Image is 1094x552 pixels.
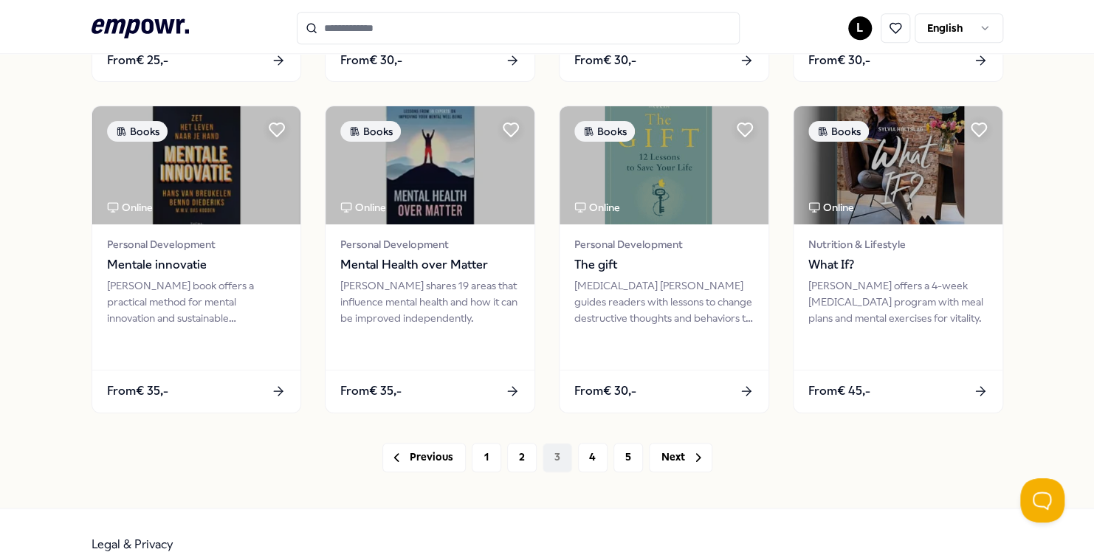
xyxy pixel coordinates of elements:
span: From € 25,- [107,51,168,70]
div: Books [340,121,401,142]
span: From € 30,- [340,51,402,70]
span: Mentale innovatie [107,255,286,275]
button: 5 [613,443,643,472]
a: package imageBooksOnlinePersonal DevelopmentMental Health over Matter[PERSON_NAME] shares 19 area... [325,106,535,413]
a: package imageBooksOnlinePersonal DevelopmentMentale innovatie[PERSON_NAME] book offers a practica... [92,106,302,413]
div: Books [107,121,168,142]
div: [PERSON_NAME] offers a 4-week [MEDICAL_DATA] program with meal plans and mental exercises for vit... [808,277,988,327]
div: Online [107,199,153,215]
img: package image [326,106,534,224]
span: From € 45,- [808,382,870,401]
a: package imageBooksOnlineNutrition & LifestyleWhat If?[PERSON_NAME] offers a 4-week [MEDICAL_DATA]... [793,106,1003,413]
span: The gift [574,255,754,275]
div: Books [574,121,635,142]
span: What If? [808,255,988,275]
div: Online [574,199,620,215]
button: 2 [507,443,537,472]
span: Personal Development [574,236,754,252]
div: Online [808,199,854,215]
span: Personal Development [107,236,286,252]
span: Nutrition & Lifestyle [808,236,988,252]
div: Books [808,121,869,142]
div: [MEDICAL_DATA] [PERSON_NAME] guides readers with lessons to change destructive thoughts and behav... [574,277,754,327]
a: package imageBooksOnlinePersonal DevelopmentThe gift[MEDICAL_DATA] [PERSON_NAME] guides readers w... [559,106,769,413]
span: Personal Development [340,236,520,252]
div: [PERSON_NAME] book offers a practical method for mental innovation and sustainable [MEDICAL_DATA]. [107,277,286,327]
span: From € 30,- [808,51,870,70]
span: From € 30,- [574,51,636,70]
span: From € 30,- [574,382,636,401]
iframe: Help Scout Beacon - Open [1020,478,1064,522]
input: Search for products, categories or subcategories [297,12,740,44]
button: L [848,16,872,40]
span: Mental Health over Matter [340,255,520,275]
div: Online [340,199,386,215]
a: Legal & Privacy [92,537,173,551]
button: Previous [382,443,466,472]
img: package image [794,106,1002,224]
div: [PERSON_NAME] shares 19 areas that influence mental health and how it can be improved independently. [340,277,520,327]
button: Next [649,443,712,472]
span: From € 35,- [107,382,168,401]
span: From € 35,- [340,382,402,401]
img: package image [560,106,768,224]
button: 1 [472,443,501,472]
img: package image [92,106,301,224]
button: 4 [578,443,608,472]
